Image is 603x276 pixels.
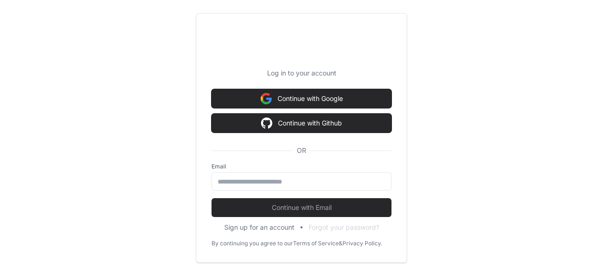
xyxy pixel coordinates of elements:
img: Sign in with google [261,114,272,133]
a: Terms of Service [293,240,339,247]
button: Continue with Github [212,114,391,133]
img: Sign in with google [261,89,272,108]
button: Forgot your password? [309,223,379,232]
button: Sign up for an account [224,223,294,232]
span: OR [293,146,310,155]
label: Email [212,163,391,170]
div: By continuing you agree to our [212,240,293,247]
button: Continue with Email [212,198,391,217]
p: Log in to your account [212,68,391,78]
div: & [339,240,342,247]
a: Privacy Policy. [342,240,382,247]
button: Continue with Google [212,89,391,108]
span: Continue with Email [212,203,391,212]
